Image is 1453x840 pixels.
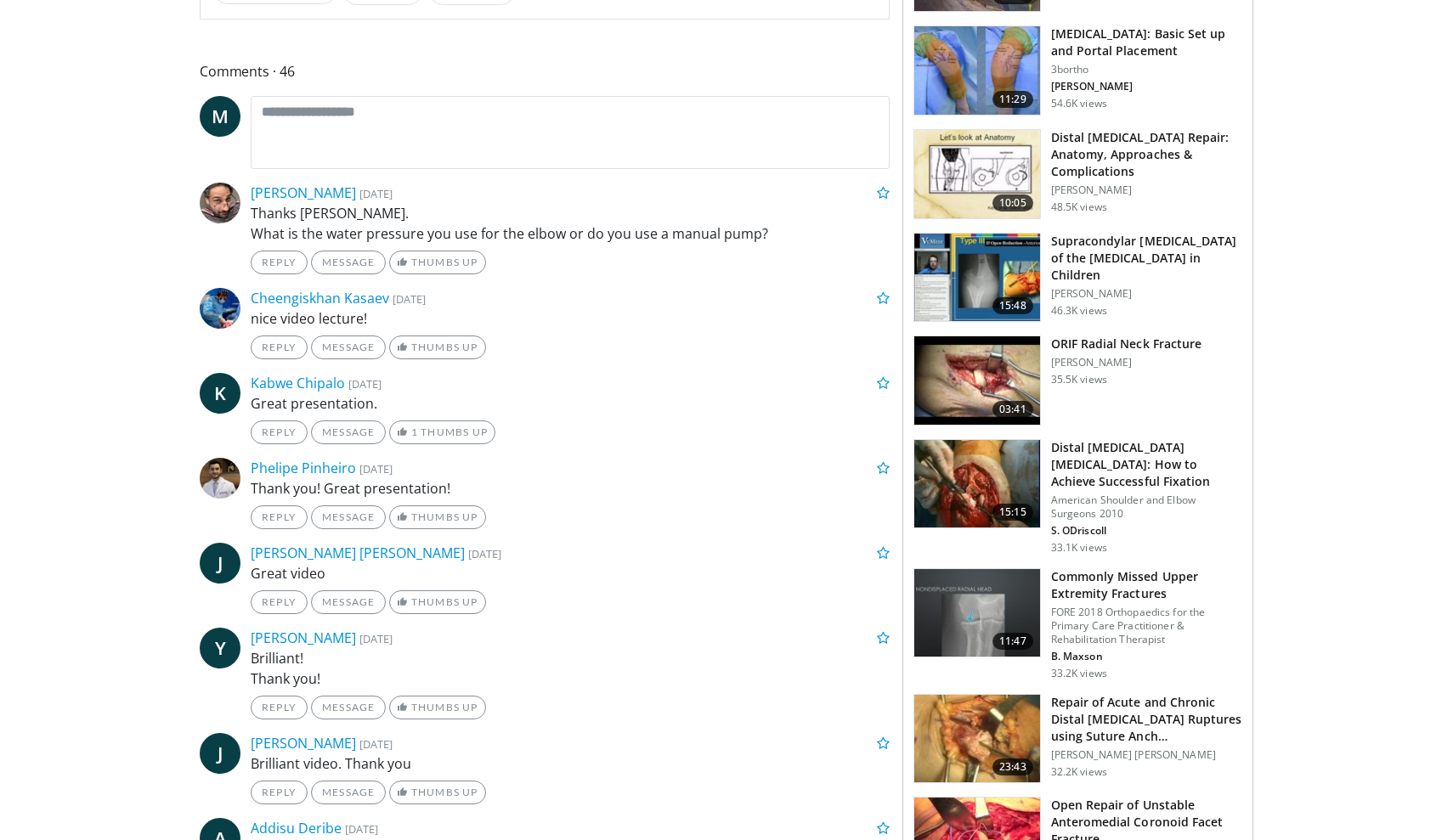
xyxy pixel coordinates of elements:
p: 46.3K views [1051,304,1107,318]
h3: Distal [MEDICAL_DATA] [MEDICAL_DATA]: How to Achieve Successful Fixation [1051,439,1242,490]
p: 33.1K views [1051,541,1107,555]
img: bennett_acute_distal_biceps_3.png.150x105_q85_crop-smart_upscale.jpg [914,695,1040,783]
a: Message [311,251,386,274]
img: Picture_3_8_2.png.150x105_q85_crop-smart_upscale.jpg [914,336,1040,425]
small: [DATE] [359,631,393,646]
a: Thumbs Up [389,590,485,614]
a: Message [311,781,386,804]
small: [DATE] [345,821,378,837]
p: [PERSON_NAME] [1051,287,1242,301]
p: 32.2K views [1051,765,1107,779]
a: Thumbs Up [389,696,485,719]
p: [PERSON_NAME] [PERSON_NAME] [1051,748,1242,762]
a: Reply [251,335,308,359]
h3: Repair of Acute and Chronic Distal [MEDICAL_DATA] Ruptures using Suture Anch… [1051,694,1242,745]
small: [DATE] [393,291,426,307]
a: 15:15 Distal [MEDICAL_DATA] [MEDICAL_DATA]: How to Achieve Successful Fixation American Shoulder ... [913,439,1242,555]
p: Great video [251,563,890,583]
a: 1 Thumbs Up [389,420,495,444]
a: [PERSON_NAME] [251,629,356,647]
span: 03:41 [992,401,1033,418]
p: FORE 2018 Orthopaedics for the Primary Care Practitioner & Rehabilitation Therapist [1051,606,1242,646]
p: Brilliant! Thank you! [251,648,890,689]
span: 11:29 [992,91,1033,108]
img: b2c65235-e098-4cd2-ab0f-914df5e3e270.150x105_q85_crop-smart_upscale.jpg [914,569,1040,657]
a: Y [200,628,240,668]
small: [DATE] [359,186,393,201]
a: 23:43 Repair of Acute and Chronic Distal [MEDICAL_DATA] Ruptures using Suture Anch… [PERSON_NAME]... [913,694,1242,784]
a: M [200,96,240,137]
span: Comments 46 [200,60,890,82]
a: K [200,373,240,414]
span: 23:43 [992,758,1033,775]
p: 35.5K views [1051,373,1107,386]
h3: Supracondylar [MEDICAL_DATA] of the [MEDICAL_DATA] in Children [1051,233,1242,284]
a: Thumbs Up [389,251,485,274]
h3: ORIF Radial Neck Fracture [1051,335,1202,352]
span: 1 [411,426,418,438]
a: 15:48 Supracondylar [MEDICAL_DATA] of the [MEDICAL_DATA] in Children [PERSON_NAME] 46.3K views [913,233,1242,323]
small: [DATE] [359,736,393,752]
a: Message [311,590,386,614]
a: Message [311,420,386,444]
img: Avatar [200,183,240,223]
p: Great presentation. [251,393,890,414]
p: Brilliant video. Thank you [251,753,890,774]
p: Thanks [PERSON_NAME]. What is the water pressure you use for the elbow or do you use a manual pump? [251,203,890,244]
a: J [200,733,240,774]
p: 54.6K views [1051,97,1107,110]
a: Reply [251,696,308,719]
a: J [200,543,240,583]
h3: Commonly Missed Upper Extremity Fractures [1051,568,1242,602]
a: 11:47 Commonly Missed Upper Extremity Fractures FORE 2018 Orthopaedics for the Primary Care Pract... [913,568,1242,680]
img: shawn_1.png.150x105_q85_crop-smart_upscale.jpg [914,440,1040,528]
a: Phelipe Pinheiro [251,459,356,477]
a: Message [311,335,386,359]
a: Message [311,696,386,719]
a: [PERSON_NAME] [PERSON_NAME] [251,544,465,562]
img: Avatar [200,458,240,499]
a: Message [311,505,386,529]
a: 11:29 [MEDICAL_DATA]: Basic Set up and Portal Placement 3bortho [PERSON_NAME] 54.6K views [913,25,1242,116]
img: Avatar [200,288,240,329]
img: 07483a87-f7db-4b95-b01b-f6be0d1b3d91.150x105_q85_crop-smart_upscale.jpg [914,234,1040,322]
a: 10:05 Distal [MEDICAL_DATA] Repair: Anatomy, Approaches & Complications [PERSON_NAME] 48.5K views [913,129,1242,219]
h3: [MEDICAL_DATA]: Basic Set up and Portal Placement [1051,25,1242,59]
a: Cheengiskhan Kasaev [251,289,389,307]
a: Reply [251,590,308,614]
p: B. Maxson [1051,650,1242,663]
img: 90401_0000_3.png.150x105_q85_crop-smart_upscale.jpg [914,130,1040,218]
small: [DATE] [359,461,393,476]
a: [PERSON_NAME] [251,734,356,753]
span: 10:05 [992,194,1033,211]
p: Thank you! Great presentation! [251,478,890,499]
a: Reply [251,505,308,529]
h3: Distal [MEDICAL_DATA] Repair: Anatomy, Approaches & Complications [1051,129,1242,180]
a: Thumbs Up [389,505,485,529]
p: [PERSON_NAME] [1051,183,1242,197]
span: 15:15 [992,504,1033,521]
small: [DATE] [348,376,382,392]
a: Reply [251,251,308,274]
span: 11:47 [992,633,1033,650]
a: Addisu Deribe [251,819,342,837]
p: 48.5K views [1051,200,1107,214]
a: [PERSON_NAME] [251,183,356,202]
a: Reply [251,420,308,444]
a: Kabwe Chipalo [251,374,345,392]
img: abboud_3.png.150x105_q85_crop-smart_upscale.jpg [914,26,1040,115]
p: 33.2K views [1051,667,1107,680]
span: 15:48 [992,297,1033,314]
p: 3bortho [1051,63,1242,76]
p: American Shoulder and Elbow Surgeons 2010 [1051,493,1242,521]
p: nice video lecture! [251,308,890,329]
p: [PERSON_NAME] [1051,80,1242,93]
small: [DATE] [468,546,501,561]
a: Reply [251,781,308,804]
a: Thumbs Up [389,335,485,359]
